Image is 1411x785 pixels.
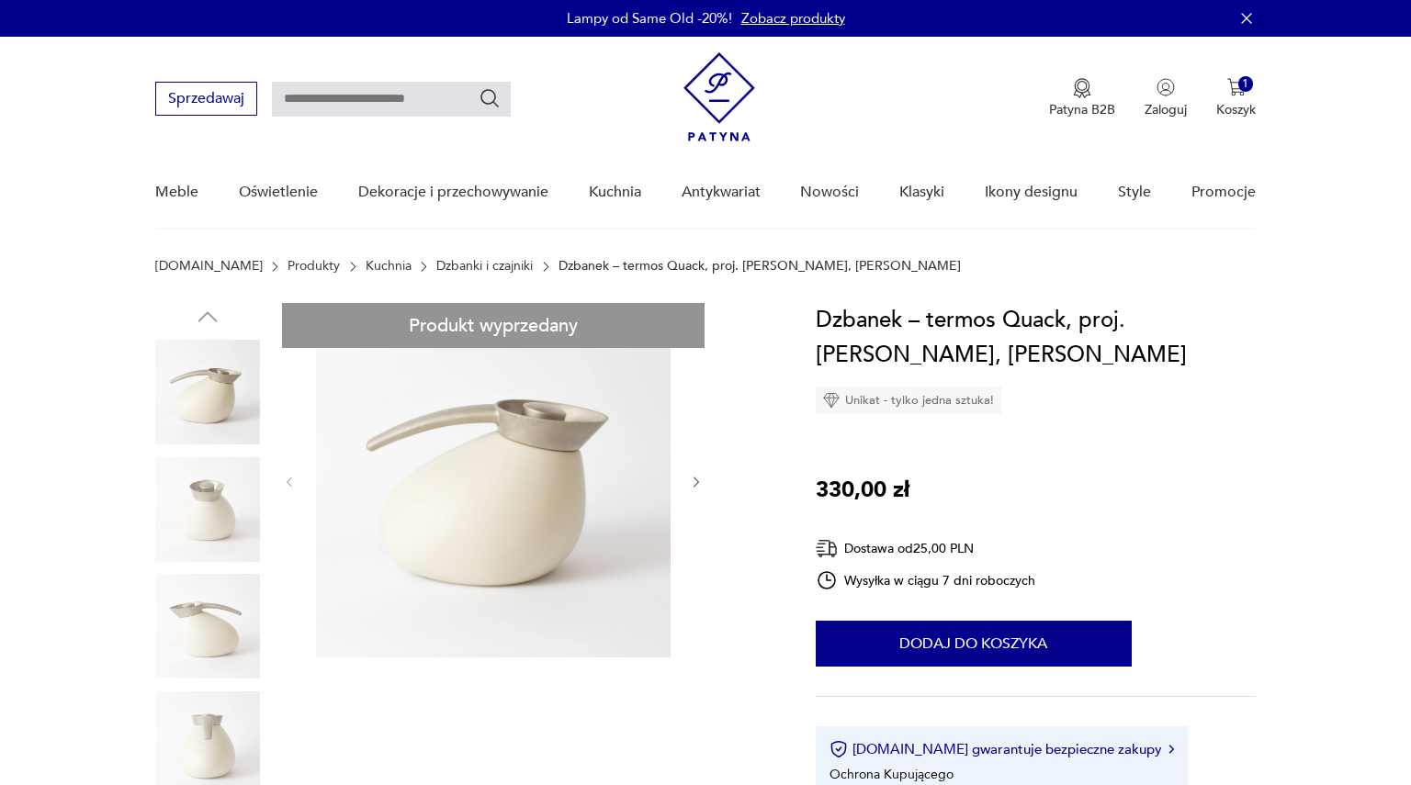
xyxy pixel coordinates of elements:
[559,259,961,274] p: Dzbanek – termos Quack, proj. [PERSON_NAME], [PERSON_NAME]
[1073,78,1091,98] img: Ikona medalu
[155,94,257,107] a: Sprzedawaj
[1118,157,1151,228] a: Style
[155,157,198,228] a: Meble
[800,157,859,228] a: Nowości
[155,340,260,444] img: Zdjęcie produktu Dzbanek – termos Quack, proj. Maria Berntsen, Georg Jensen
[1191,157,1256,228] a: Promocje
[1049,101,1115,118] p: Patyna B2B
[683,52,755,141] img: Patyna - sklep z meblami i dekoracjami vintage
[816,537,1036,560] div: Dostawa od 25,00 PLN
[1145,101,1187,118] p: Zaloguj
[816,387,1001,414] div: Unikat - tylko jedna sztuka!
[682,157,761,228] a: Antykwariat
[741,9,845,28] a: Zobacz produkty
[1216,78,1256,118] button: 1Koszyk
[823,392,840,409] img: Ikona diamentu
[1145,78,1187,118] button: Zaloguj
[366,259,412,274] a: Kuchnia
[589,157,641,228] a: Kuchnia
[985,157,1078,228] a: Ikony designu
[1238,76,1254,92] div: 1
[567,9,732,28] p: Lampy od Same Old -20%!
[899,157,944,228] a: Klasyki
[1216,101,1256,118] p: Koszyk
[816,537,838,560] img: Ikona dostawy
[479,87,501,109] button: Szukaj
[1049,78,1115,118] a: Ikona medaluPatyna B2B
[816,473,909,508] p: 330,00 zł
[155,457,260,562] img: Zdjęcie produktu Dzbanek – termos Quack, proj. Maria Berntsen, Georg Jensen
[1168,745,1174,754] img: Ikona strzałki w prawo
[1049,78,1115,118] button: Patyna B2B
[1227,78,1246,96] img: Ikona koszyka
[316,303,671,657] img: Zdjęcie produktu Dzbanek – termos Quack, proj. Maria Berntsen, Georg Jensen
[155,259,263,274] a: [DOMAIN_NAME]
[288,259,340,274] a: Produkty
[830,766,954,783] li: Ochrona Kupującego
[155,574,260,678] img: Zdjęcie produktu Dzbanek – termos Quack, proj. Maria Berntsen, Georg Jensen
[282,303,705,348] div: Produkt wyprzedany
[155,82,257,116] button: Sprzedawaj
[436,259,533,274] a: Dzbanki i czajniki
[239,157,318,228] a: Oświetlenie
[816,303,1256,373] h1: Dzbanek – termos Quack, proj. [PERSON_NAME], [PERSON_NAME]
[816,621,1132,667] button: Dodaj do koszyka
[830,740,848,758] img: Ikona certyfikatu
[1157,78,1175,96] img: Ikonka użytkownika
[358,157,548,228] a: Dekoracje i przechowywanie
[830,740,1174,758] button: [DOMAIN_NAME] gwarantuje bezpieczne zakupy
[816,569,1036,591] div: Wysyłka w ciągu 7 dni roboczych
